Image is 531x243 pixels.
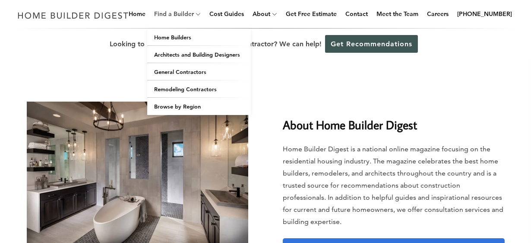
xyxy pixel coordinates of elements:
[147,29,251,46] a: Home Builders
[147,98,251,115] a: Browse by Region
[325,35,418,53] a: Get Recommendations
[147,63,251,80] a: General Contractors
[147,46,251,63] a: Architects and Building Designers
[283,143,505,228] p: Home Builder Digest is a national online magazine focusing on the residential housing industry. T...
[147,80,251,98] a: Remodeling Contractors
[283,104,505,134] h2: About Home Builder Digest
[14,7,133,24] img: Home Builder Digest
